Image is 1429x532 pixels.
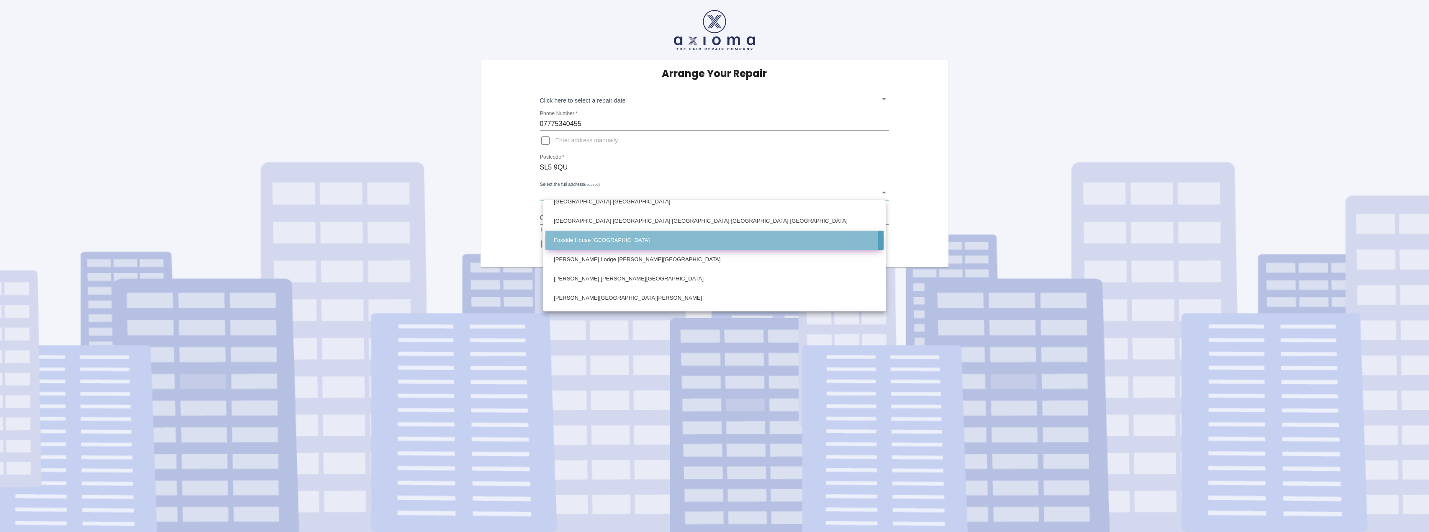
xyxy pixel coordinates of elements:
[545,231,884,250] li: Foxside House [GEOGRAPHIC_DATA]
[545,250,884,269] li: [PERSON_NAME] Lodge [PERSON_NAME][GEOGRAPHIC_DATA]
[545,269,884,288] li: [PERSON_NAME] [PERSON_NAME][GEOGRAPHIC_DATA]
[545,308,884,327] li: Roxbury Place [GEOGRAPHIC_DATA]
[545,192,884,211] li: [GEOGRAPHIC_DATA] [GEOGRAPHIC_DATA]
[545,288,884,308] li: [PERSON_NAME][GEOGRAPHIC_DATA][PERSON_NAME]
[545,211,884,231] li: [GEOGRAPHIC_DATA] [GEOGRAPHIC_DATA] [GEOGRAPHIC_DATA] [GEOGRAPHIC_DATA] [GEOGRAPHIC_DATA]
